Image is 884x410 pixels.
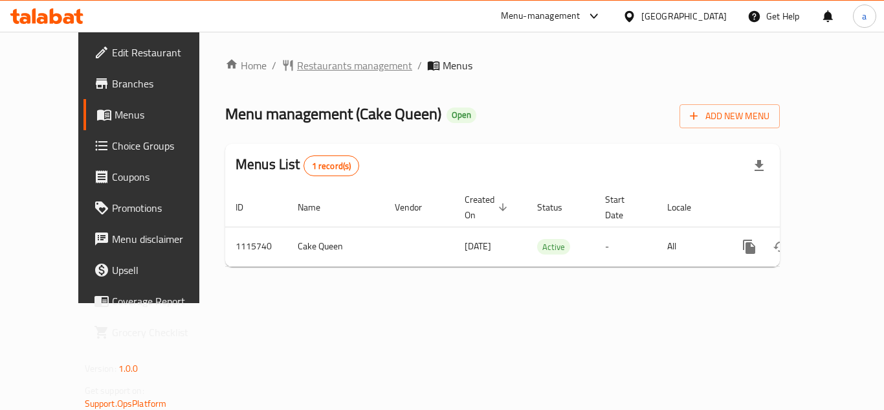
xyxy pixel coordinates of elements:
[641,9,727,23] div: [GEOGRAPHIC_DATA]
[690,108,769,124] span: Add New Menu
[85,360,116,377] span: Version:
[734,231,765,262] button: more
[83,317,226,348] a: Grocery Checklist
[447,108,476,123] div: Open
[417,58,422,73] li: /
[83,223,226,255] a: Menu disclaimer
[112,231,215,247] span: Menu disclaimer
[537,199,579,215] span: Status
[657,227,724,266] td: All
[465,192,511,223] span: Created On
[236,199,260,215] span: ID
[225,99,441,128] span: Menu management ( Cake Queen )
[298,199,337,215] span: Name
[287,227,384,266] td: Cake Queen
[83,37,226,68] a: Edit Restaurant
[112,45,215,60] span: Edit Restaurant
[537,239,570,255] div: Active
[112,293,215,309] span: Coverage Report
[115,107,215,122] span: Menus
[443,58,472,73] span: Menus
[297,58,412,73] span: Restaurants management
[112,200,215,216] span: Promotions
[112,262,215,278] span: Upsell
[225,188,868,267] table: enhanced table
[272,58,276,73] li: /
[605,192,641,223] span: Start Date
[537,240,570,255] span: Active
[112,169,215,185] span: Coupons
[304,160,359,172] span: 1 record(s)
[765,231,796,262] button: Change Status
[112,325,215,340] span: Grocery Checklist
[118,360,138,377] span: 1.0.0
[395,199,439,215] span: Vendor
[225,58,780,73] nav: breadcrumb
[236,155,359,176] h2: Menus List
[83,99,226,130] a: Menus
[83,255,226,286] a: Upsell
[112,76,215,91] span: Branches
[667,199,708,215] span: Locale
[304,155,360,176] div: Total records count
[225,227,287,266] td: 1115740
[282,58,412,73] a: Restaurants management
[680,104,780,128] button: Add New Menu
[83,161,226,192] a: Coupons
[744,150,775,181] div: Export file
[112,138,215,154] span: Choice Groups
[85,382,144,399] span: Get support on:
[83,192,226,223] a: Promotions
[83,286,226,317] a: Coverage Report
[465,238,491,255] span: [DATE]
[724,188,868,227] th: Actions
[862,9,867,23] span: a
[83,68,226,99] a: Branches
[225,58,267,73] a: Home
[83,130,226,161] a: Choice Groups
[501,8,580,24] div: Menu-management
[447,109,476,120] span: Open
[595,227,657,266] td: -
